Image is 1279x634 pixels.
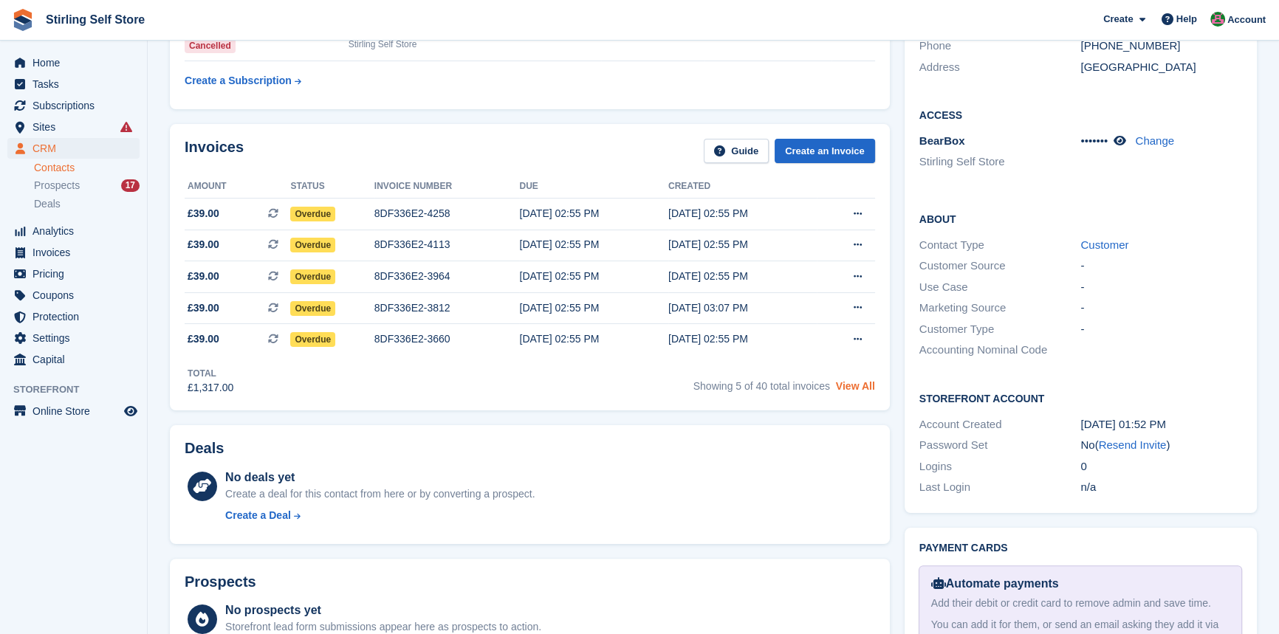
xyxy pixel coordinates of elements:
div: Stirling Self Store [349,38,601,51]
div: [DATE] 02:55 PM [668,206,817,221]
span: Overdue [290,301,335,316]
div: [DATE] 03:07 PM [668,300,817,316]
div: - [1080,321,1242,338]
div: 8DF336E2-3964 [374,269,520,284]
a: Guide [704,139,769,163]
div: 17 [121,179,140,192]
span: Coupons [32,285,121,306]
th: Status [290,175,374,199]
div: [DATE] 02:55 PM [519,206,668,221]
div: Contact Type [919,237,1081,254]
div: [DATE] 02:55 PM [519,269,668,284]
div: Accounting Nominal Code [919,342,1081,359]
span: Sites [32,117,121,137]
div: Automate payments [931,575,1230,593]
div: Marketing Source [919,300,1081,317]
span: Account [1227,13,1266,27]
th: Due [519,175,668,199]
div: [DATE] 02:55 PM [519,300,668,316]
span: Storefront [13,382,147,397]
a: Contacts [34,161,140,175]
div: [DATE] 02:55 PM [668,269,817,284]
div: No prospects yet [225,602,541,619]
img: stora-icon-8386f47178a22dfd0bd8f6a31ec36ba5ce8667c1dd55bd0f319d3a0aa187defe.svg [12,9,34,31]
span: £39.00 [188,269,219,284]
div: [DATE] 02:55 PM [668,331,817,347]
div: - [1080,258,1242,275]
th: Invoice number [374,175,520,199]
div: 8DF336E2-3660 [374,331,520,347]
i: Smart entry sync failures have occurred [120,121,132,133]
h2: Access [919,107,1242,122]
span: Help [1176,12,1197,27]
span: Online Store [32,401,121,421]
a: menu [7,242,140,263]
a: Create an Invoice [775,139,875,163]
div: No [1080,437,1242,454]
div: [DATE] 02:55 PM [668,237,817,252]
span: Pricing [32,263,121,284]
div: 8DF336E2-3812 [374,300,520,316]
h2: About [919,211,1242,226]
a: Resend Invite [1099,438,1167,451]
div: Address [919,59,1081,76]
a: menu [7,52,140,73]
div: Total [188,367,233,380]
span: £39.00 [188,331,219,347]
a: menu [7,306,140,327]
a: menu [7,263,140,284]
a: menu [7,349,140,370]
a: menu [7,74,140,94]
a: Preview store [122,402,140,420]
div: Create a Subscription [185,73,292,89]
span: Tasks [32,74,121,94]
div: No deals yet [225,469,535,486]
span: Showing 5 of 40 total invoices [693,380,830,392]
a: menu [7,221,140,241]
span: BearBox [919,134,965,147]
a: menu [7,117,140,137]
div: £1,317.00 [188,380,233,396]
div: [GEOGRAPHIC_DATA] [1080,59,1242,76]
span: Deals [34,197,61,211]
a: menu [7,95,140,116]
span: Overdue [290,332,335,347]
span: Overdue [290,238,335,252]
span: Home [32,52,121,73]
span: £39.00 [188,206,219,221]
span: Overdue [290,269,335,284]
div: 8DF336E2-4113 [374,237,520,252]
a: menu [7,401,140,421]
div: [DATE] 01:52 PM [1080,416,1242,433]
div: Password Set [919,437,1081,454]
span: £39.00 [188,300,219,316]
span: Settings [32,328,121,348]
th: Amount [185,175,290,199]
a: Create a Subscription [185,67,301,94]
h2: Payment cards [919,542,1242,554]
a: Customer [1080,238,1128,251]
div: - [1080,279,1242,296]
img: Lucy [1210,12,1225,27]
div: Last Login [919,479,1081,496]
span: Capital [32,349,121,370]
span: Invoices [32,242,121,263]
span: CRM [32,138,121,159]
a: Stirling Self Store [40,7,151,32]
div: n/a [1080,479,1242,496]
span: ••••••• [1080,134,1108,147]
li: Stirling Self Store [919,154,1081,170]
span: Overdue [290,207,335,221]
div: Add their debit or credit card to remove admin and save time. [931,596,1230,611]
div: Use Case [919,279,1081,296]
a: Prospects 17 [34,178,140,193]
span: Subscriptions [32,95,121,116]
div: [DATE] 02:55 PM [519,331,668,347]
div: Create a Deal [225,508,291,523]
div: [PHONE_NUMBER] [1080,38,1242,55]
div: Phone [919,38,1081,55]
span: Analytics [32,221,121,241]
div: - [1080,300,1242,317]
a: Deals [34,196,140,212]
span: ( ) [1095,438,1170,451]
